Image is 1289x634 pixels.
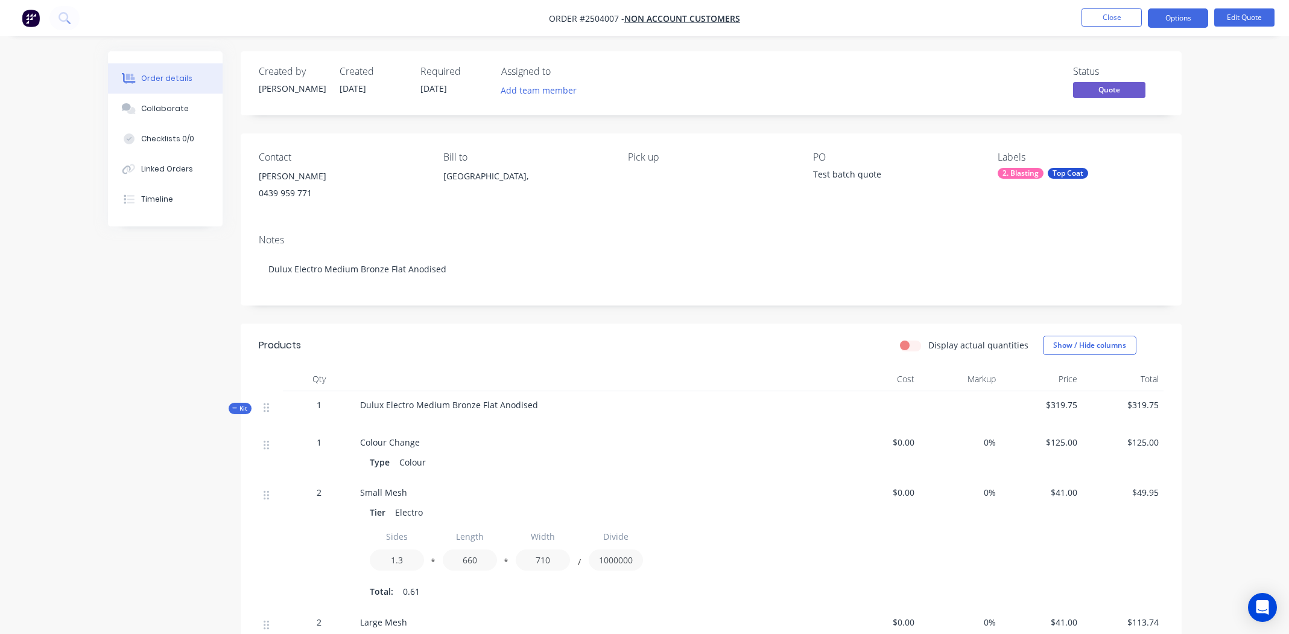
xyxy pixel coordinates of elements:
div: Qty [283,367,355,391]
div: 0439 959 771 [259,185,424,202]
input: Value [370,549,424,571]
div: Created by [259,66,325,77]
span: Small Mesh [360,487,407,498]
span: $113.74 [1087,616,1159,629]
div: Markup [919,367,1001,391]
div: Colour [394,453,431,471]
div: Required [420,66,487,77]
div: Labels [998,152,1163,163]
div: Bill to [443,152,609,163]
span: Large Mesh [360,616,407,628]
input: Label [443,526,497,547]
button: Show / Hide columns [1043,336,1136,355]
span: 0% [924,436,996,449]
span: Total: [370,585,393,598]
div: Dulux Electro Medium Bronze Flat Anodised [259,251,1164,287]
input: Label [516,526,570,547]
span: $0.00 [843,436,914,449]
span: $41.00 [1006,486,1077,499]
span: 2 [317,616,321,629]
div: Order details [141,73,192,84]
button: Timeline [108,184,223,214]
span: $319.75 [1087,399,1159,411]
a: Non account customers [624,13,740,24]
div: [GEOGRAPHIC_DATA], [443,168,609,207]
div: Type [370,453,394,471]
span: 2 [317,486,321,499]
span: $0.00 [843,616,914,629]
span: [DATE] [420,83,447,94]
span: Dulux Electro Medium Bronze Flat Anodised [360,399,538,411]
div: Test batch quote [813,168,964,185]
div: Kit [229,403,252,414]
button: Linked Orders [108,154,223,184]
div: Top Coat [1048,168,1088,179]
button: Options [1148,8,1208,28]
img: Factory [22,9,40,27]
span: 1 [317,399,321,411]
input: Label [370,526,424,547]
div: Checklists 0/0 [141,133,194,144]
button: Collaborate [108,94,223,124]
span: $319.75 [1006,399,1077,411]
div: Assigned to [501,66,622,77]
div: [PERSON_NAME] [259,82,325,95]
div: Linked Orders [141,164,193,175]
span: $0.00 [843,486,914,499]
span: $41.00 [1006,616,1077,629]
button: Quote [1073,82,1145,100]
span: 0% [924,486,996,499]
button: Edit Quote [1214,8,1275,27]
div: Contact [259,152,424,163]
input: Value [516,549,570,571]
span: 0% [924,616,996,629]
div: Timeline [141,194,173,205]
div: Status [1073,66,1164,77]
div: Open Intercom Messenger [1248,593,1277,622]
span: $125.00 [1087,436,1159,449]
div: Products [259,338,301,353]
span: $49.95 [1087,486,1159,499]
div: [PERSON_NAME] [259,168,424,185]
span: 0.61 [403,585,420,598]
div: Price [1001,367,1082,391]
div: [PERSON_NAME]0439 959 771 [259,168,424,207]
div: Cost [838,367,919,391]
button: Add team member [501,82,583,98]
div: Tier [370,504,390,521]
button: Checklists 0/0 [108,124,223,154]
div: 2. Blasting [998,168,1044,179]
div: PO [813,152,978,163]
span: $125.00 [1006,436,1077,449]
div: Created [340,66,406,77]
div: Electro [390,504,428,521]
div: [GEOGRAPHIC_DATA], [443,168,609,185]
div: Pick up [628,152,793,163]
input: Value [443,549,497,571]
span: 1 [317,436,321,449]
label: Display actual quantities [928,339,1028,351]
button: Order details [108,63,223,94]
span: Kit [232,404,248,413]
span: Order #2504007 - [549,13,624,24]
button: Add team member [494,82,583,98]
button: / [573,560,585,569]
input: Label [589,526,643,547]
input: Value [589,549,643,571]
span: Quote [1073,82,1145,97]
button: Close [1082,8,1142,27]
span: [DATE] [340,83,366,94]
span: Colour Change [360,437,420,448]
div: Notes [259,234,1164,246]
div: Collaborate [141,103,189,114]
div: Total [1082,367,1164,391]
